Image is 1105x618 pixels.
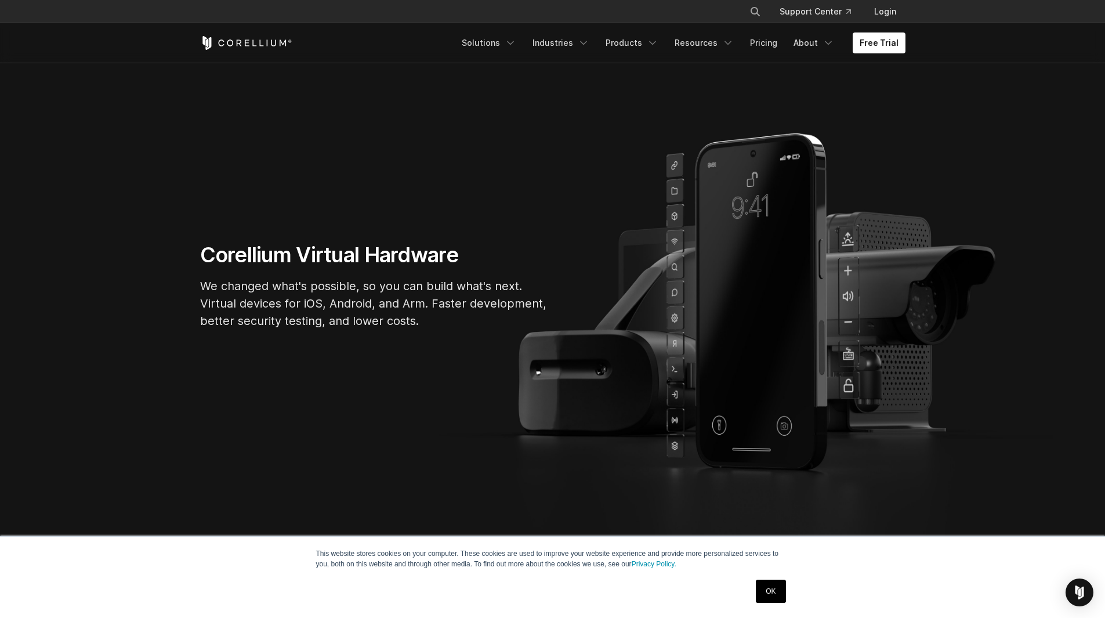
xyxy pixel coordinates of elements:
a: Industries [526,32,596,53]
p: This website stores cookies on your computer. These cookies are used to improve your website expe... [316,548,789,569]
button: Search [745,1,766,22]
a: Solutions [455,32,523,53]
a: OK [756,580,785,603]
h1: Corellium Virtual Hardware [200,242,548,268]
a: Resources [668,32,741,53]
a: Corellium Home [200,36,292,50]
a: Privacy Policy. [632,560,676,568]
a: Login [865,1,905,22]
div: Navigation Menu [455,32,905,53]
div: Open Intercom Messenger [1066,579,1093,606]
a: Pricing [743,32,784,53]
a: Free Trial [853,32,905,53]
a: Support Center [770,1,860,22]
p: We changed what's possible, so you can build what's next. Virtual devices for iOS, Android, and A... [200,277,548,330]
a: About [787,32,841,53]
div: Navigation Menu [736,1,905,22]
a: Products [599,32,665,53]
